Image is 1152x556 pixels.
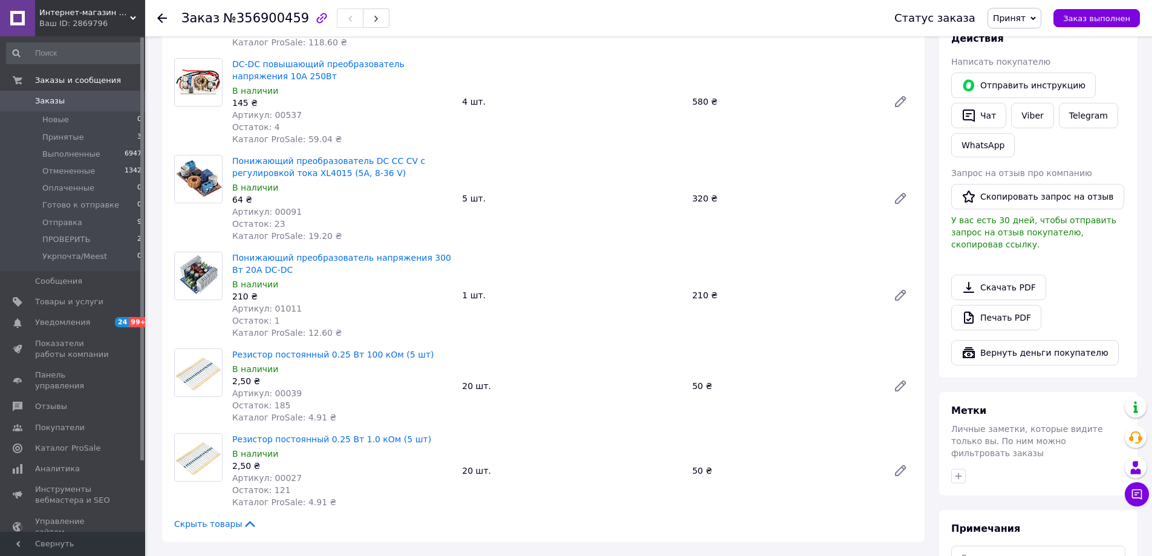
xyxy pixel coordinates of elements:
a: Редактировать [888,459,913,483]
span: Скрыть товары [174,518,257,530]
img: Понижающий преобразователь DC CC CV с регулировкой тока XL4015 (5A, 8-36 V) [175,157,222,201]
span: Артикул: 00091 [232,207,302,217]
span: Артикул: 01011 [232,304,302,313]
span: Заказы [35,96,65,106]
img: Резистор постоянный 0.25 Вт 100 кОм (5 шт) [175,349,222,396]
button: Заказ выполнен [1053,9,1140,27]
span: Артикул: 00027 [232,473,302,483]
button: Чат с покупателем [1125,482,1149,506]
span: Аналитика [35,463,80,474]
div: 20 шт. [457,462,687,479]
span: В наличии [232,183,278,192]
button: Вернуть деньги покупателю [951,340,1119,365]
span: 9 [137,217,142,228]
span: Остаток: 1 [232,316,280,325]
img: Резистор постоянный 0.25 Вт 1.0 кОм (5 шт) [175,434,222,481]
span: Остаток: 4 [232,122,280,132]
span: Каталог ProSale: 59.04 ₴ [232,134,342,144]
span: У вас есть 30 дней, чтобы отправить запрос на отзыв покупателю, скопировав ссылку. [951,215,1116,249]
span: Каталог ProSale: 12.60 ₴ [232,328,342,338]
span: Новые [42,114,69,125]
div: 320 ₴ [688,190,884,207]
span: Сообщения [35,276,82,287]
span: Готово к отправке [42,200,119,211]
span: Каталог ProSale: 4.91 ₴ [232,497,336,507]
span: Метки [951,405,986,416]
span: В наличии [232,364,278,374]
span: Каталог ProSale: 4.91 ₴ [232,413,336,422]
span: Панель управления [35,370,112,391]
a: Печать PDF [951,305,1041,330]
span: Каталог ProSale [35,443,100,454]
span: Артикул: 00039 [232,388,302,398]
span: Оплаченные [42,183,94,194]
div: 5 шт. [457,190,687,207]
span: Укрпочта/Meest [42,251,107,262]
span: В наличии [232,449,278,459]
span: Запрос на отзыв про компанию [951,168,1092,178]
span: Инструменты вебмастера и SEO [35,484,112,506]
img: Понижающий преобразователь напряжения 300 Вт 20A DC-DC [175,252,222,299]
span: ПРОВЕРИТЬ [42,234,90,245]
a: Viber [1011,103,1053,128]
button: Скопировать запрос на отзыв [951,184,1124,209]
a: Понижающий преобразователь DC CC CV с регулировкой тока XL4015 (5A, 8-36 V) [232,156,425,178]
a: Понижающий преобразователь напряжения 300 Вт 20A DC-DC [232,253,451,275]
a: Telegram [1059,103,1118,128]
span: Каталог ProSale: 19.20 ₴ [232,231,342,241]
span: 1342 [125,166,142,177]
div: Ваш ID: 2869796 [39,18,145,29]
div: 210 ₴ [688,287,884,304]
span: 6947 [125,149,142,160]
img: DC-DC повышающий преобразователь напряжения 10A 250Вт [175,59,222,106]
div: 2,50 ₴ [232,375,452,387]
span: Написать покупателю [951,57,1050,67]
span: Принятые [42,132,84,143]
span: Отмененные [42,166,95,177]
input: Поиск [6,42,143,64]
span: Заказ [181,11,220,25]
span: В наличии [232,280,278,289]
span: 99+ [129,317,149,327]
span: 2 [137,234,142,245]
a: Скачать PDF [951,275,1046,300]
span: 0 [137,251,142,262]
span: Примечания [951,523,1020,534]
span: Остаток: 185 [232,401,291,410]
span: Заказ выполнен [1063,14,1130,23]
div: 580 ₴ [688,93,884,110]
a: WhatsApp [951,133,1015,157]
span: Принят [993,13,1026,23]
span: Товары и услуги [35,296,103,307]
button: Чат [951,103,1006,128]
span: 0 [137,114,142,125]
a: Резистор постоянный 0.25 Вт 100 кОм (5 шт) [232,350,434,359]
a: Редактировать [888,186,913,211]
span: Остаток: 23 [232,219,285,229]
span: Действия [951,33,1004,44]
span: 0 [137,183,142,194]
span: 0 [137,200,142,211]
span: Покупатели [35,422,85,433]
span: Интернет-магазин "lb.net.ua" [39,7,130,18]
div: 64 ₴ [232,194,452,206]
div: 50 ₴ [688,378,884,394]
a: Редактировать [888,90,913,114]
span: Отправка [42,217,82,228]
span: Остаток: 121 [232,485,291,495]
div: 1 шт. [457,287,687,304]
div: 50 ₴ [688,462,884,479]
span: Уведомления [35,317,90,328]
div: 210 ₴ [232,290,452,303]
span: №356900459 [223,11,309,25]
button: Отправить инструкцию [951,73,1096,98]
div: 4 шт. [457,93,687,110]
div: 20 шт. [457,378,687,394]
span: Личные заметки, которые видите только вы. По ним можно фильтровать заказы [951,424,1103,458]
div: 2,50 ₴ [232,460,452,472]
a: Резистор постоянный 0.25 Вт 1.0 кОм (5 шт) [232,434,431,444]
span: Показатели работы компании [35,338,112,360]
span: Заказы и сообщения [35,75,121,86]
a: Редактировать [888,283,913,307]
span: Каталог ProSale: 118.60 ₴ [232,38,347,47]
